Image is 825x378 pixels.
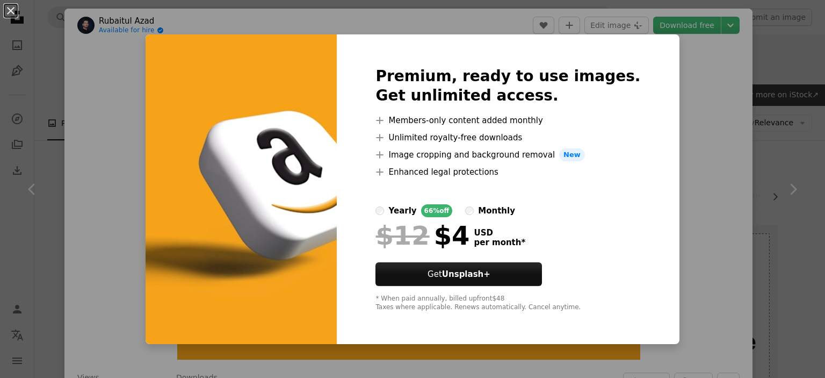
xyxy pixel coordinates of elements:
span: USD [474,228,525,238]
div: 66% off [421,204,453,217]
li: Unlimited royalty-free downloads [375,131,640,144]
strong: Unsplash+ [442,269,490,279]
div: $4 [375,222,469,249]
input: yearly66%off [375,206,384,215]
li: Enhanced legal protections [375,166,640,179]
span: per month * [474,238,525,247]
h2: Premium, ready to use images. Get unlimited access. [375,67,640,105]
div: yearly [388,204,416,217]
div: monthly [478,204,515,217]
span: New [559,148,585,161]
li: Image cropping and background removal [375,148,640,161]
button: GetUnsplash+ [375,262,542,286]
img: photo-1649734926695-1b1664e98842 [146,34,337,344]
span: $12 [375,222,429,249]
li: Members-only content added monthly [375,114,640,127]
input: monthly [465,206,474,215]
div: * When paid annually, billed upfront $48 Taxes where applicable. Renews automatically. Cancel any... [375,295,640,312]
